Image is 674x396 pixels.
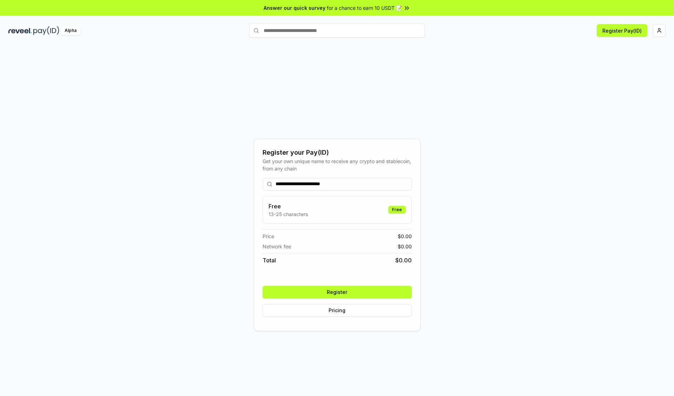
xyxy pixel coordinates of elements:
[264,4,325,12] span: Answer our quick survey
[398,233,412,240] span: $ 0.00
[33,26,59,35] img: pay_id
[388,206,406,214] div: Free
[398,243,412,250] span: $ 0.00
[395,256,412,264] span: $ 0.00
[269,202,308,210] h3: Free
[263,148,412,157] div: Register your Pay(ID)
[61,26,80,35] div: Alpha
[263,157,412,172] div: Get your own unique name to receive any crypto and stablecoin, from any chain
[327,4,402,12] span: for a chance to earn 10 USDT 📝
[263,256,276,264] span: Total
[263,304,412,317] button: Pricing
[269,210,308,218] p: 13-25 characters
[263,243,291,250] span: Network fee
[263,233,274,240] span: Price
[263,286,412,298] button: Register
[8,26,32,35] img: reveel_dark
[597,24,647,37] button: Register Pay(ID)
